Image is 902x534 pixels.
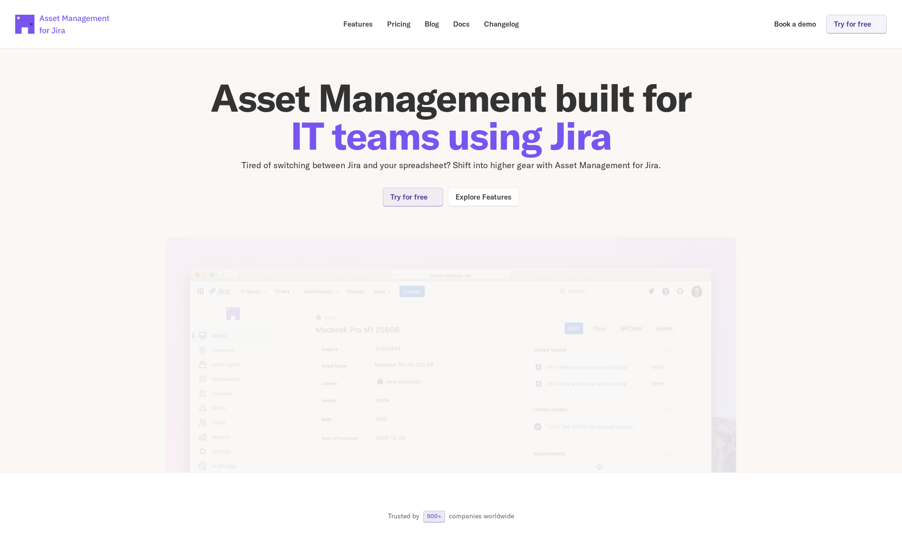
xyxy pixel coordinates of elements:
a: Changelog [477,15,525,33]
a: Try for free [383,188,443,206]
p: Try for free [834,20,871,28]
a: Book a demo [767,15,823,33]
p: Blog [425,20,439,28]
a: Docs [446,15,476,33]
p: Explore Features [456,193,512,200]
h1: Asset Management built for [166,79,737,155]
p: companies worldwide [449,512,514,521]
p: Pricing [387,20,410,28]
p: Try for free [390,193,427,200]
span: IT teams using Jira [291,112,611,160]
a: Explore Features [448,188,519,206]
p: Tired of switching between Jira and your spreadsheet? Shift into higher gear with Asset Managemen... [166,159,737,172]
p: 500+ [427,514,441,519]
a: Pricing [380,15,417,33]
a: Blog [418,15,446,33]
p: Trusted by [388,512,419,521]
p: Docs [453,20,470,28]
p: Features [343,20,373,28]
a: Try for free [826,15,887,33]
p: Book a demo [774,20,816,28]
img: App [166,237,737,527]
p: Changelog [484,20,519,28]
a: Features [337,15,379,33]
